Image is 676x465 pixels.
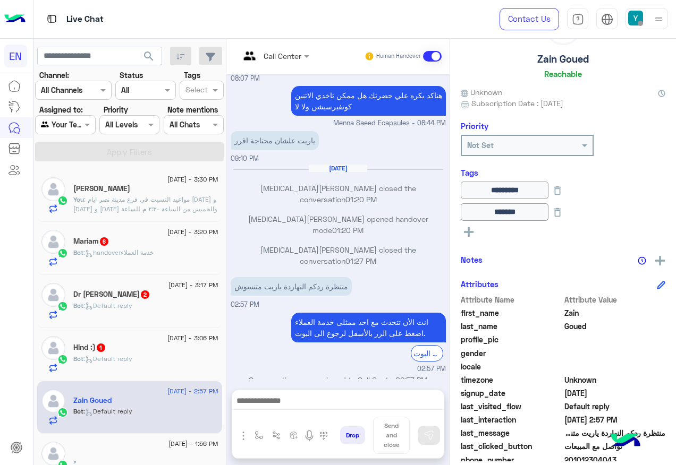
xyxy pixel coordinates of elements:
[461,401,562,412] span: last_visited_flow
[73,396,112,405] h5: Zain Goued
[4,45,27,67] div: EN
[250,427,268,444] button: select flow
[167,175,218,184] span: [DATE] - 3:30 PM
[120,70,143,81] label: Status
[628,11,643,25] img: userImage
[57,248,68,259] img: WhatsApp
[461,387,562,399] span: signup_date
[500,8,559,30] a: Contact Us
[461,334,562,345] span: profile_pic
[268,427,285,444] button: Trigger scenario
[45,12,58,25] img: tab
[141,290,149,299] span: 2
[471,98,563,109] span: Subscription Date : [DATE]
[461,441,562,452] span: last_clicked_button
[461,279,498,289] h6: Attributes
[461,307,562,318] span: first_name
[184,84,208,98] div: Select
[168,439,218,449] span: [DATE] - 1:56 PM
[461,414,562,425] span: last_interaction
[345,256,376,265] span: 01:27 PM
[564,374,666,385] span: Unknown
[41,283,65,307] img: defaultAdmin.png
[41,336,65,360] img: defaultAdmin.png
[345,195,377,204] span: 01:20 PM
[564,321,666,332] span: Goued
[184,70,200,81] label: Tags
[291,86,446,116] p: 7/9/2025, 8:44 PM
[83,302,132,309] span: : Default reply
[567,8,588,30] a: tab
[601,13,613,25] img: tab
[167,333,218,343] span: [DATE] - 3:06 PM
[255,431,263,440] img: select flow
[66,12,104,27] p: Live Chat
[411,345,443,361] div: الرجوع الى البوت
[100,237,108,246] span: 6
[73,343,106,352] h5: Hind :)
[83,248,154,256] span: : handoverخدمة العملاء
[167,104,218,115] label: Note mentions
[461,294,562,305] span: Attribute Name
[73,355,83,363] span: Bot
[73,237,109,246] h5: Mariam
[231,131,319,150] p: 7/9/2025, 9:10 PM
[231,183,446,205] p: [MEDICAL_DATA][PERSON_NAME] closed the conversation
[231,277,352,296] p: 8/9/2025, 2:57 PM
[57,195,68,206] img: WhatsApp
[564,307,666,318] span: Zain
[41,389,65,413] img: defaultAdmin.png
[142,50,155,63] span: search
[231,213,446,236] p: [MEDICAL_DATA][PERSON_NAME] opened handover mode
[319,432,328,440] img: make a call
[41,230,65,254] img: defaultAdmin.png
[237,429,250,442] img: send attachment
[564,361,666,372] span: null
[73,195,217,232] span: مواعيد التسيت في فرع مدينة نصر ايام الاحد و الاربعاء و الاثنين والخميس من الساعة ٢:٣٠ م للساعة ٤:...
[572,13,584,25] img: tab
[290,431,298,440] img: create order
[417,364,446,374] span: 02:57 PM
[461,121,488,131] h6: Priority
[461,255,483,264] h6: Notes
[395,375,427,384] span: 02:57 PM
[73,302,83,309] span: Bot
[373,417,410,454] button: Send and close
[461,87,502,98] span: Unknown
[4,8,26,30] img: Logo
[231,74,260,82] span: 08:07 PM
[461,427,562,438] span: last_message
[461,321,562,332] span: last_name
[83,355,132,363] span: : Default reply
[340,426,365,444] button: Drop
[73,195,84,203] span: You
[83,407,132,415] span: : Default reply
[168,280,218,290] span: [DATE] - 3:17 PM
[39,104,83,115] label: Assigned to:
[231,374,446,385] p: Conversation was assigned to Call Center
[333,118,446,128] span: Menna Saeed Ecapsules - 08:44 PM
[424,430,434,441] img: send message
[73,248,83,256] span: Bot
[73,407,83,415] span: Bot
[231,244,446,267] p: [MEDICAL_DATA][PERSON_NAME] closed the conversation
[461,348,562,359] span: gender
[544,69,582,79] h6: Reachable
[564,294,666,305] span: Attribute Value
[41,177,65,201] img: defaultAdmin.png
[104,104,128,115] label: Priority
[638,256,646,265] img: notes
[303,429,316,442] img: send voice note
[167,386,218,396] span: [DATE] - 2:57 PM
[309,165,367,172] h6: [DATE]
[57,301,68,312] img: WhatsApp
[291,313,446,342] p: 8/9/2025, 2:57 PM
[564,401,666,412] span: Default reply
[73,184,130,193] h5: Mohamed Medhat Fayek
[655,256,665,265] img: add
[461,168,665,177] h6: Tags
[35,142,224,161] button: Apply Filters
[564,427,666,438] span: منتظرة ردكم النهاردة ياريت متنسوش
[73,290,150,299] h5: Dr Nancy Hossam
[57,354,68,365] img: WhatsApp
